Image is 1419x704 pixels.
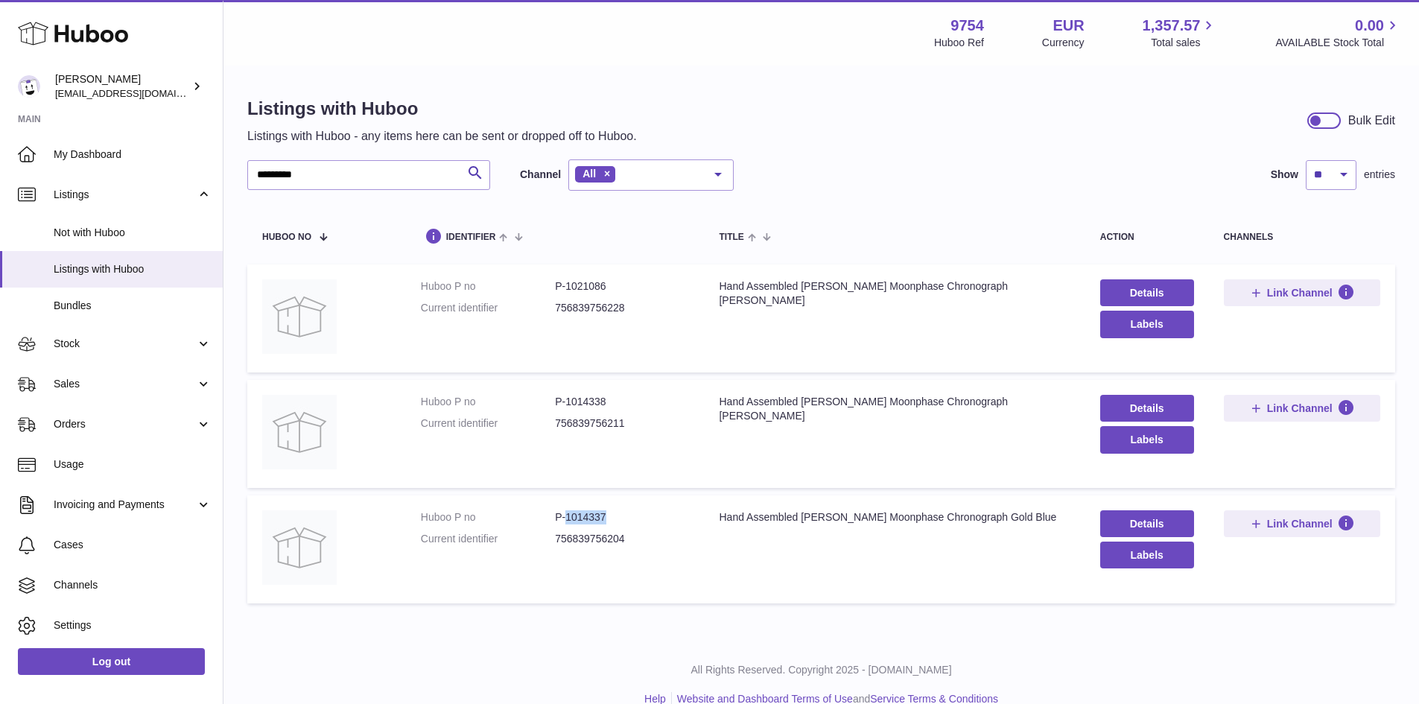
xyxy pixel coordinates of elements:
a: Details [1100,395,1194,422]
span: Channels [54,578,212,592]
button: Labels [1100,542,1194,568]
h1: Listings with Huboo [247,97,637,121]
div: Bulk Edit [1348,112,1395,129]
button: Labels [1100,426,1194,453]
dd: P-1021086 [555,279,689,294]
img: Hand Assembled Anthony James Moonphase Chronograph Rose Black [262,279,337,354]
button: Link Channel [1224,510,1380,537]
div: Hand Assembled [PERSON_NAME] Moonphase Chronograph [PERSON_NAME] [719,395,1070,423]
img: internalAdmin-9754@internal.huboo.com [18,75,40,98]
dd: P-1014338 [555,395,689,409]
span: Total sales [1151,36,1217,50]
div: Hand Assembled [PERSON_NAME] Moonphase Chronograph Gold Blue [719,510,1070,524]
div: Huboo Ref [934,36,984,50]
span: Huboo no [262,232,311,242]
div: channels [1224,232,1380,242]
img: Hand Assembled Anthony James Moonphase Chronograph Gold Blue [262,510,337,585]
span: Link Channel [1267,286,1333,299]
p: All Rights Reserved. Copyright 2025 - [DOMAIN_NAME] [235,663,1407,677]
label: Show [1271,168,1298,182]
span: [EMAIL_ADDRESS][DOMAIN_NAME] [55,87,219,99]
span: Bundles [54,299,212,313]
div: Currency [1042,36,1085,50]
div: action [1100,232,1194,242]
span: Stock [54,337,196,351]
a: Log out [18,648,205,675]
dd: 756839756228 [555,301,689,315]
div: Hand Assembled [PERSON_NAME] Moonphase Chronograph [PERSON_NAME] [719,279,1070,308]
span: Sales [54,377,196,391]
span: Link Channel [1267,402,1333,415]
dd: 756839756204 [555,532,689,546]
a: Details [1100,279,1194,306]
span: 0.00 [1355,16,1384,36]
dd: P-1014337 [555,510,689,524]
span: My Dashboard [54,148,212,162]
a: 1,357.57 Total sales [1143,16,1218,50]
span: Listings with Huboo [54,262,212,276]
dt: Huboo P no [421,510,555,524]
dd: 756839756211 [555,416,689,431]
button: Link Channel [1224,279,1380,306]
span: Usage [54,457,212,472]
img: Hand Assembled Anthony James Moonphase Chronograph Rose White [262,395,337,469]
a: 0.00 AVAILABLE Stock Total [1275,16,1401,50]
span: title [719,232,743,242]
span: Settings [54,618,212,632]
span: Link Channel [1267,517,1333,530]
strong: 9754 [950,16,984,36]
span: Listings [54,188,196,202]
span: All [582,168,596,180]
div: [PERSON_NAME] [55,72,189,101]
p: Listings with Huboo - any items here can be sent or dropped off to Huboo. [247,128,637,145]
dt: Current identifier [421,532,555,546]
span: identifier [446,232,496,242]
dt: Huboo P no [421,279,555,294]
span: Not with Huboo [54,226,212,240]
a: Details [1100,510,1194,537]
button: Link Channel [1224,395,1380,422]
dt: Huboo P no [421,395,555,409]
span: Cases [54,538,212,552]
label: Channel [520,168,561,182]
dt: Current identifier [421,416,555,431]
span: entries [1364,168,1395,182]
span: Invoicing and Payments [54,498,196,512]
button: Labels [1100,311,1194,337]
strong: EUR [1053,16,1084,36]
dt: Current identifier [421,301,555,315]
span: AVAILABLE Stock Total [1275,36,1401,50]
span: 1,357.57 [1143,16,1201,36]
span: Orders [54,417,196,431]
